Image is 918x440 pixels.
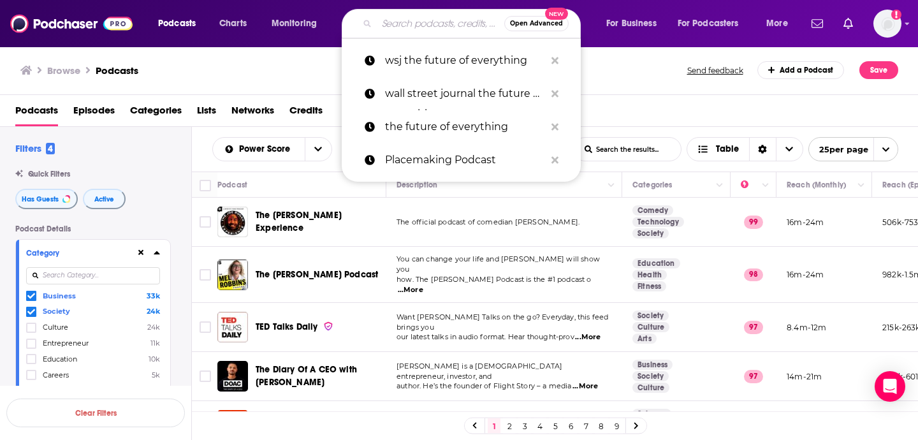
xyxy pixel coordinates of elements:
[239,145,295,154] span: Power Score
[549,418,562,434] a: 5
[503,418,516,434] a: 2
[200,216,211,228] span: Toggle select row
[158,15,196,33] span: Podcasts
[289,100,323,126] span: Credits
[219,15,247,33] span: Charts
[579,418,592,434] a: 7
[354,9,593,38] div: Search podcasts, credits, & more...
[757,13,804,34] button: open menu
[687,137,803,161] button: Choose View
[217,361,248,392] a: The Diary Of A CEO with Steven Bartlett
[10,11,133,36] img: Podchaser - Follow, Share and Rate Podcasts
[217,177,247,193] div: Podcast
[632,371,669,381] a: Society
[859,61,898,79] button: Save
[572,381,598,392] span: ...More
[632,205,673,216] a: Comedy
[632,322,669,332] a: Culture
[147,323,160,332] span: 24k
[211,13,254,34] a: Charts
[377,13,504,34] input: Search podcasts, credits, & more...
[854,178,869,193] button: Column Actions
[6,399,185,427] button: Clear Filters
[632,334,657,344] a: Arts
[564,418,577,434] a: 6
[28,170,70,179] span: Quick Filters
[94,196,114,203] span: Active
[73,100,115,126] a: Episodes
[256,321,333,334] a: TED Talks Daily
[256,321,318,332] span: TED Talks Daily
[217,207,248,237] a: The Joe Rogan Experience
[397,381,572,390] span: author. He’s the founder of Flight Story – a media
[397,254,600,274] span: You can change your life and [PERSON_NAME] will show you
[256,269,378,280] span: The [PERSON_NAME] Podcast
[385,110,545,143] p: the future of everything
[200,269,211,281] span: Toggle select row
[150,339,160,348] span: 11k
[545,8,568,20] span: New
[534,418,546,434] a: 4
[875,371,905,402] div: Open Intercom Messenger
[43,370,69,379] span: Careers
[26,267,160,284] input: Search Category...
[606,15,657,33] span: For Business
[678,15,739,33] span: For Podcasters
[217,312,248,342] img: TED Talks Daily
[147,291,160,300] span: 33k
[518,418,531,434] a: 3
[397,275,592,284] span: how. The [PERSON_NAME] Podcast is the #1 podcast o
[397,332,574,341] span: our latest talks in audio format. Hear thought-prov
[385,77,545,110] p: wall street journal the future of everything
[342,77,581,110] a: wall street journal the future of everything
[744,370,763,383] p: 97
[15,224,171,233] p: Podcast Details
[213,145,305,154] button: open menu
[342,44,581,77] a: wsj the future of everything
[83,189,126,209] button: Active
[716,145,739,154] span: Table
[757,61,845,79] a: Add a Podcast
[231,100,274,126] span: Networks
[597,13,673,34] button: open menu
[152,370,160,379] span: 5k
[323,321,333,332] img: verified Badge
[385,44,545,77] p: wsj the future of everything
[758,178,773,193] button: Column Actions
[43,323,68,332] span: Culture
[595,418,608,434] a: 8
[787,322,826,333] p: 8.4m-12m
[342,110,581,143] a: the future of everything
[256,268,378,281] a: The [PERSON_NAME] Podcast
[15,189,78,209] button: Has Guests
[256,210,342,233] span: The [PERSON_NAME] Experience
[26,249,127,258] div: Category
[741,177,759,193] div: Power Score
[632,258,680,268] a: Education
[809,140,868,159] span: 25 per page
[398,285,423,295] span: ...More
[256,209,382,235] a: The [PERSON_NAME] Experience
[488,418,500,434] a: 1
[256,363,382,389] a: The Diary Of A CEO with [PERSON_NAME]
[838,13,858,34] a: Show notifications dropdown
[787,371,822,382] p: 14m-21m
[43,307,70,316] span: Society
[397,312,608,332] span: Want [PERSON_NAME] Talks on the go? Everyday, this feed brings you
[610,418,623,434] a: 9
[575,332,601,342] span: ...More
[632,228,669,238] a: Society
[217,260,248,290] a: The Mel Robbins Podcast
[15,142,55,154] h2: Filters
[397,362,562,381] span: [PERSON_NAME] is a [DEMOGRAPHIC_DATA] entrepreneur, investor, and
[787,269,824,280] p: 16m-24m
[15,100,58,126] span: Podcasts
[787,217,824,228] p: 16m-24m
[385,143,545,177] p: Placemaking Podcast
[873,10,901,38] img: User Profile
[510,20,563,27] span: Open Advanced
[766,15,788,33] span: More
